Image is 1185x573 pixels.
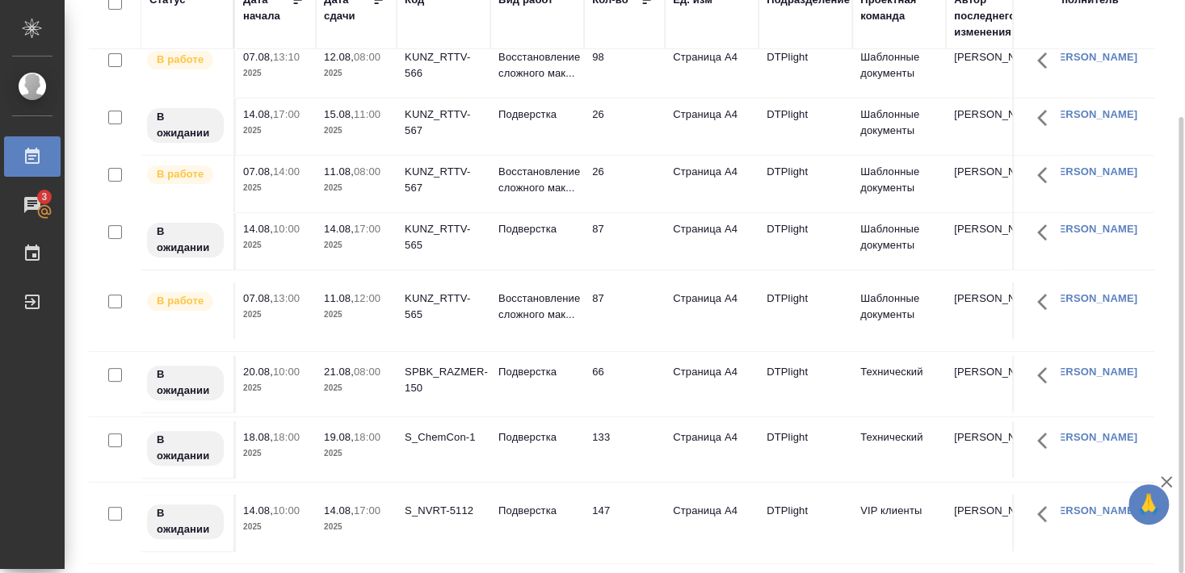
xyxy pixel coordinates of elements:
p: Восстановление сложного мак... [498,164,576,196]
div: Исполнитель выполняет работу [145,164,225,186]
p: 2025 [243,307,308,323]
div: Исполнитель выполняет работу [145,49,225,71]
td: DTPlight [758,495,852,551]
td: DTPlight [758,213,852,270]
span: 3 [32,189,57,205]
td: 87 [584,213,665,270]
p: 15.08, [324,108,354,120]
td: [PERSON_NAME] [946,495,1040,551]
td: 26 [584,98,665,155]
div: Исполнитель назначен, приступать к работе пока рано [145,221,225,259]
p: 2025 [324,237,389,253]
a: [PERSON_NAME] [1048,165,1137,178]
td: 66 [584,356,665,412]
div: Исполнитель назначен, приступать к работе пока рано [145,364,225,402]
p: В ожидании [157,366,214,399]
td: [PERSON_NAME] [946,156,1040,212]
p: 20.08, [243,366,273,378]
td: Страница А4 [665,156,758,212]
div: KUNZ_RTTV-565 [405,291,482,323]
div: Исполнитель назначен, приступать к работе пока рано [145,503,225,541]
p: Восстановление сложного мак... [498,49,576,82]
button: Здесь прячутся важные кнопки [1027,495,1066,533]
td: [PERSON_NAME] [946,98,1040,155]
p: В работе [157,166,204,182]
p: В ожидании [157,224,214,256]
p: 08:00 [354,165,380,178]
td: [PERSON_NAME] [946,213,1040,270]
p: 14.08, [324,223,354,235]
p: 17:00 [354,504,380,517]
p: 19.08, [324,431,354,443]
td: 147 [584,495,665,551]
div: KUNZ_RTTV-565 [405,221,482,253]
td: 26 [584,156,665,212]
p: В ожидании [157,109,214,141]
p: Подверстка [498,503,576,519]
button: Здесь прячутся важные кнопки [1027,98,1066,137]
td: 87 [584,282,665,339]
td: [PERSON_NAME] [946,41,1040,98]
p: 14:00 [273,165,300,178]
td: Технический [852,421,946,478]
div: Исполнитель выполняет работу [145,291,225,312]
p: 2025 [243,65,308,82]
a: [PERSON_NAME] [1048,292,1137,304]
p: 07.08, [243,51,273,63]
p: 11.08, [324,292,354,304]
p: 2025 [324,519,389,535]
p: 21.08, [324,366,354,378]
p: 07.08, [243,165,273,178]
a: [PERSON_NAME] [1048,108,1137,120]
p: Подверстка [498,429,576,445]
td: DTPlight [758,421,852,478]
button: Здесь прячутся важные кнопки [1027,356,1066,395]
p: 2025 [243,123,308,139]
p: 2025 [324,65,389,82]
button: Здесь прячутся важные кнопки [1027,41,1066,80]
p: 14.08, [324,504,354,517]
p: В ожидании [157,432,214,464]
td: 98 [584,41,665,98]
div: KUNZ_RTTV-567 [405,107,482,139]
p: В работе [157,52,204,68]
td: DTPlight [758,356,852,412]
p: 07.08, [243,292,273,304]
p: Подверстка [498,364,576,380]
td: Страница А4 [665,495,758,551]
p: 14.08, [243,504,273,517]
td: DTPlight [758,41,852,98]
td: Шаблонные документы [852,156,946,212]
p: 12.08, [324,51,354,63]
td: Шаблонные документы [852,282,946,339]
td: DTPlight [758,282,852,339]
p: 10:00 [273,223,300,235]
td: Страница А4 [665,356,758,412]
p: 2025 [243,519,308,535]
td: Шаблонные документы [852,98,946,155]
a: [PERSON_NAME] [1048,366,1137,378]
p: 13:10 [273,51,300,63]
td: VIP клиенты [852,495,946,551]
div: KUNZ_RTTV-567 [405,164,482,196]
p: 10:00 [273,504,300,517]
p: 12:00 [354,292,380,304]
a: 3 [4,185,61,225]
button: Здесь прячутся важные кнопки [1027,213,1066,252]
td: Страница А4 [665,213,758,270]
td: [PERSON_NAME] [946,282,1040,339]
p: 14.08, [243,108,273,120]
td: Шаблонные документы [852,213,946,270]
button: Здесь прячутся важные кнопки [1027,156,1066,194]
span: 🙏 [1135,487,1162,521]
button: 🙏 [1128,484,1169,525]
td: Шаблонные документы [852,41,946,98]
div: SPBK_RAZMER-150 [405,364,482,396]
p: Восстановление сложного мак... [498,291,576,323]
td: DTPlight [758,98,852,155]
p: 08:00 [354,51,380,63]
p: 2025 [324,445,389,462]
button: Здесь прячутся важные кнопки [1027,421,1066,460]
p: 11.08, [324,165,354,178]
td: 133 [584,421,665,478]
